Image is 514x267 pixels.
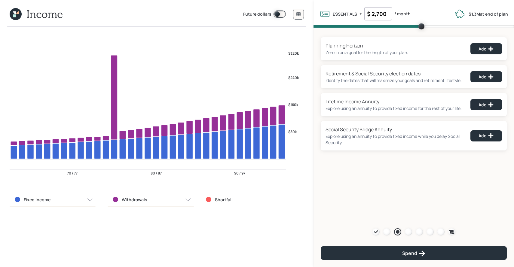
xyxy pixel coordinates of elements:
[26,8,63,20] h1: Income
[394,11,411,17] label: / month
[67,171,78,176] tspan: 70 / 77
[24,197,50,203] label: Fixed Income
[470,71,502,82] button: Add
[122,197,147,203] label: Withdrawals
[479,74,494,80] div: Add
[359,11,362,17] label: +
[326,70,462,77] div: Retirement & Social Security election dates
[234,171,245,176] tspan: 90 / 97
[215,197,233,203] label: Shortfall
[479,46,494,52] div: Add
[288,51,299,56] tspan: $320k
[326,98,462,105] div: Lifetime Income Annuity
[479,133,494,139] div: Add
[402,250,426,257] div: Spend
[288,102,298,107] tspan: $160k
[314,25,514,28] span: Volume
[469,11,508,17] label: at end of plan
[470,99,502,110] button: Add
[288,129,297,134] tspan: $80k
[326,49,408,56] div: Zero in on a goal for the length of your plan.
[321,246,507,260] button: Spend
[288,160,291,167] tspan: 2
[470,130,502,141] button: Add
[326,126,463,133] div: Social Security Bridge Annuity
[326,105,462,111] div: Explore using an annuity to provide fixed income for the rest of your life.
[243,11,271,18] label: Future dollars
[288,169,291,176] tspan: 2
[479,102,494,108] div: Add
[470,43,502,54] button: Add
[469,11,480,17] b: $1.3M
[326,42,408,49] div: Planning Horizon
[333,11,357,17] label: ESSENTIALS
[326,133,463,146] div: Explore using an annuity to provide fixed income while you delay Social Security.
[288,75,299,80] tspan: $240k
[326,77,462,83] div: Identify the dates that will maximize your goals and retirement lifestyle.
[151,171,162,176] tspan: 80 / 87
